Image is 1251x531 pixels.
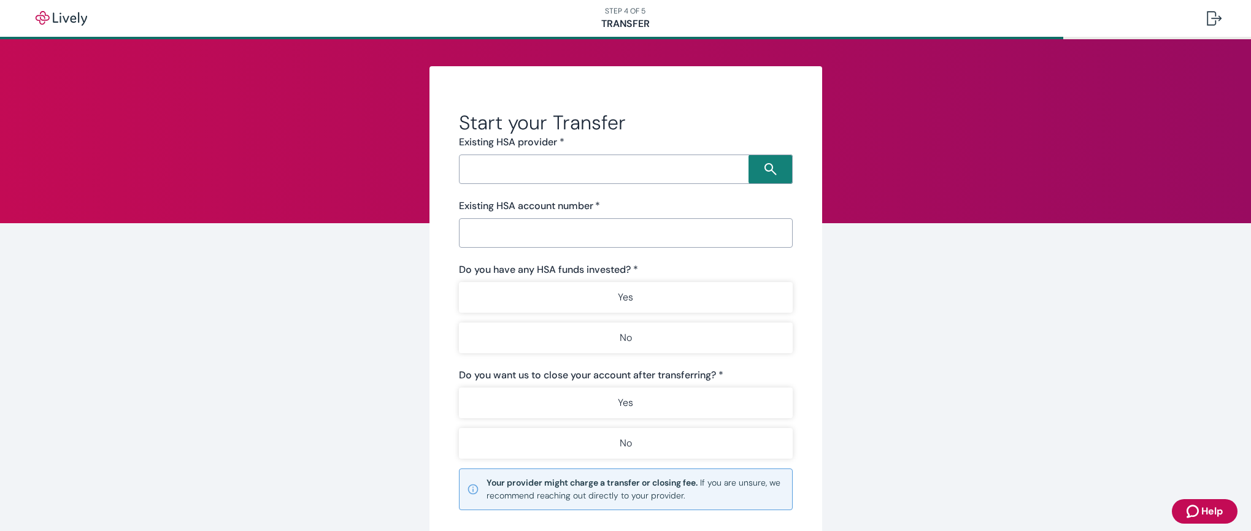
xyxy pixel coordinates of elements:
[749,155,793,184] button: Search icon
[459,428,793,459] button: No
[618,290,633,305] p: Yes
[459,262,638,277] label: Do you have any HSA funds invested? *
[764,163,777,175] svg: Search icon
[487,477,698,488] strong: Your provider might charge a transfer or closing fee.
[1172,499,1238,524] button: Zendesk support iconHelp
[459,135,564,150] label: Existing HSA provider *
[459,323,793,353] button: No
[618,395,633,410] p: Yes
[1187,504,1201,519] svg: Zendesk support icon
[459,110,793,135] h2: Start your Transfer
[620,436,632,451] p: No
[459,282,793,313] button: Yes
[487,476,785,502] small: If you are unsure, we recommend reaching out directly to your provider.
[1197,4,1231,33] button: Log out
[620,330,632,345] p: No
[27,11,96,26] img: Lively
[1201,504,1223,519] span: Help
[459,388,793,418] button: Yes
[463,161,749,178] input: Search input
[459,199,600,213] label: Existing HSA account number
[459,368,723,383] label: Do you want us to close your account after transferring? *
